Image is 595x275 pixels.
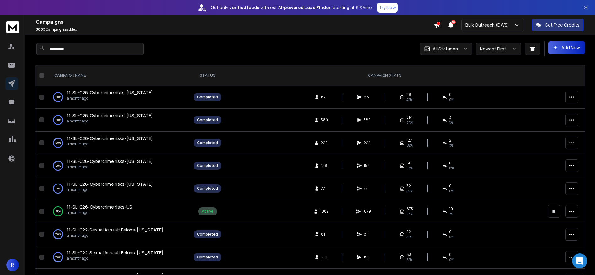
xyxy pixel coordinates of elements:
[36,27,434,32] p: Campaigns added
[364,186,370,191] span: 77
[321,232,327,237] span: 81
[67,233,163,238] p: a month ago
[449,120,453,125] span: 1 %
[451,20,456,24] span: 50
[197,163,218,168] div: Completed
[67,187,153,192] p: a month ago
[364,95,370,100] span: 66
[449,189,454,194] span: 0 %
[377,3,398,13] button: Try Now
[545,22,580,28] p: Get Free Credits
[321,255,327,260] span: 159
[197,255,218,260] div: Completed
[67,256,163,261] p: a month ago
[6,21,19,33] img: logo
[47,86,190,109] td: 100%11-SL-C26-Cybercrime risks-[US_STATE]a month ago
[55,117,61,123] p: 100 %
[449,184,452,189] span: 0
[433,46,458,52] p: All Statuses
[406,115,412,120] span: 314
[364,117,371,122] span: 580
[449,138,451,143] span: 2
[56,208,61,215] p: 99 %
[67,164,153,169] p: a month ago
[67,210,132,215] p: a month ago
[67,135,153,141] span: 11-SL-C26-Cybercrime risks-[US_STATE]
[55,140,61,146] p: 100 %
[47,200,190,223] td: 99%11-SL-C26-Cybercrime risks-USa month ago
[449,92,452,97] span: 0
[6,259,19,271] button: R
[406,120,413,125] span: 54 %
[406,189,412,194] span: 42 %
[465,22,512,28] p: Bulk Outreach (DWS)
[406,143,413,148] span: 58 %
[363,209,371,214] span: 1079
[47,223,190,246] td: 100%11-SL-C22-Sexual Assault Felons-[US_STATE]a month ago
[406,161,412,166] span: 86
[229,4,259,11] strong: verified leads
[190,65,225,86] th: STATUS
[406,234,412,239] span: 27 %
[67,112,153,119] a: 11-SL-C26-Cybercrime risks-[US_STATE]
[47,109,190,132] td: 100%11-SL-C26-Cybercrime risks-[US_STATE]a month ago
[449,166,454,171] span: 0 %
[321,117,328,122] span: 580
[67,90,153,96] span: 11-SL-C26-Cybercrime risks-[US_STATE]
[55,254,61,260] p: 100 %
[406,211,413,216] span: 63 %
[67,135,153,142] a: 11-SL-C26-Cybercrime risks-[US_STATE]
[548,41,585,54] button: Add New
[449,97,454,102] span: 0 %
[55,163,61,169] p: 100 %
[47,177,190,200] td: 100%11-SL-C26-Cybercrime risks-[US_STATE]a month ago
[406,166,413,171] span: 54 %
[449,211,453,216] span: 1 %
[449,161,452,166] span: 0
[406,184,411,189] span: 32
[197,140,218,145] div: Completed
[449,115,451,120] span: 3
[321,95,327,100] span: 67
[211,4,372,11] p: Get only with our starting at $22/mo
[379,4,396,11] p: Try Now
[320,209,329,214] span: 1082
[36,27,45,32] span: 3003
[449,252,452,257] span: 0
[47,132,190,154] td: 100%11-SL-C26-Cybercrime risks-[US_STATE]a month ago
[55,231,61,237] p: 100 %
[36,18,434,26] h1: Campaigns
[406,97,412,102] span: 42 %
[364,255,370,260] span: 159
[278,4,332,11] strong: AI-powered Lead Finder,
[67,204,132,210] a: 11-SL-C26-Cybercrime risks-US
[197,186,218,191] div: Completed
[47,65,190,86] th: CAMPAIGN NAME
[67,96,153,101] p: a month ago
[67,227,163,233] a: 11-SL-C22-Sexual Assault Felons-[US_STATE]
[202,209,214,214] div: Active
[47,154,190,177] td: 100%11-SL-C26-Cybercrime risks-[US_STATE]a month ago
[364,140,370,145] span: 222
[449,143,453,148] span: 1 %
[67,142,153,147] p: a month ago
[572,253,587,268] div: Open Intercom Messenger
[449,229,452,234] span: 0
[197,232,218,237] div: Completed
[55,185,61,192] p: 100 %
[55,94,61,100] p: 100 %
[67,158,153,164] a: 11-SL-C26-Cybercrime risks-[US_STATE]
[449,257,454,262] span: 0 %
[406,92,411,97] span: 28
[406,138,412,143] span: 127
[532,19,584,31] button: Get Free Credits
[197,95,218,100] div: Completed
[67,250,163,256] a: 11-SL-C22-Sexual Assault Felons-[US_STATE]
[364,163,370,168] span: 158
[406,206,413,211] span: 675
